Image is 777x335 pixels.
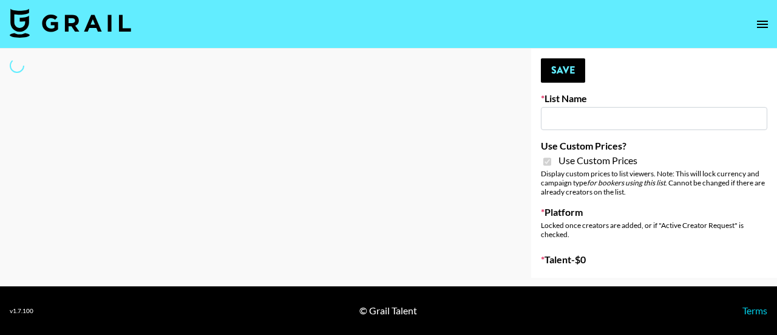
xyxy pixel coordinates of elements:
div: v 1.7.100 [10,307,33,315]
div: Display custom prices to list viewers. Note: This will lock currency and campaign type . Cannot b... [541,169,767,196]
img: Grail Talent [10,9,131,38]
label: Talent - $ 0 [541,254,767,266]
button: Save [541,58,585,83]
span: Use Custom Prices [558,154,637,167]
em: for bookers using this list [587,178,665,187]
a: Terms [742,305,767,316]
label: Use Custom Prices? [541,140,767,152]
div: © Grail Talent [359,305,417,317]
label: List Name [541,92,767,105]
label: Platform [541,206,767,218]
div: Locked once creators are added, or if "Active Creator Request" is checked. [541,221,767,239]
button: open drawer [750,12,775,36]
